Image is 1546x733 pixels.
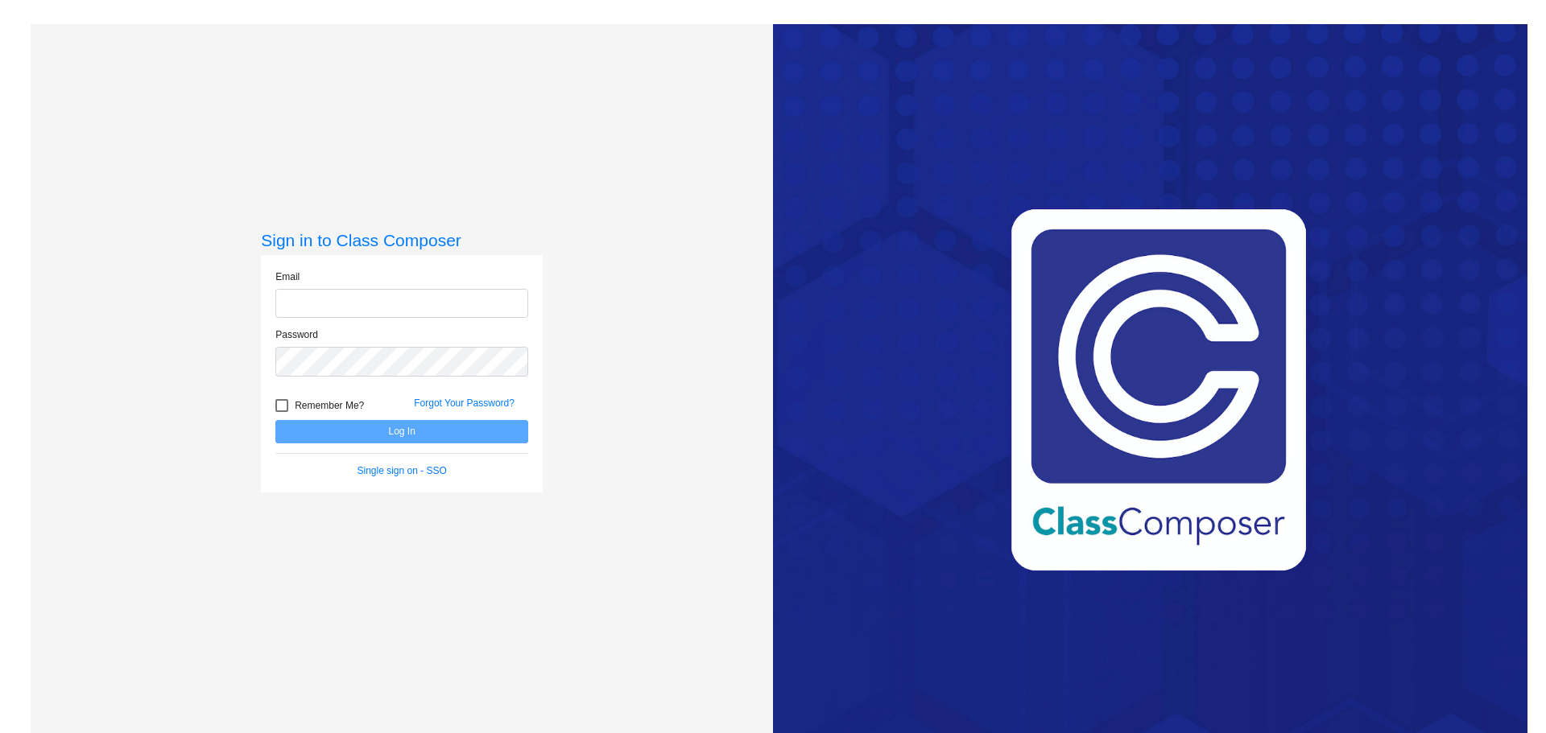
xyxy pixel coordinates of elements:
[358,465,447,476] a: Single sign on - SSO
[275,327,318,342] label: Password
[275,270,300,284] label: Email
[295,396,364,415] span: Remember Me?
[414,397,515,409] a: Forgot Your Password?
[275,420,528,443] button: Log In
[261,230,543,250] h3: Sign in to Class Composer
